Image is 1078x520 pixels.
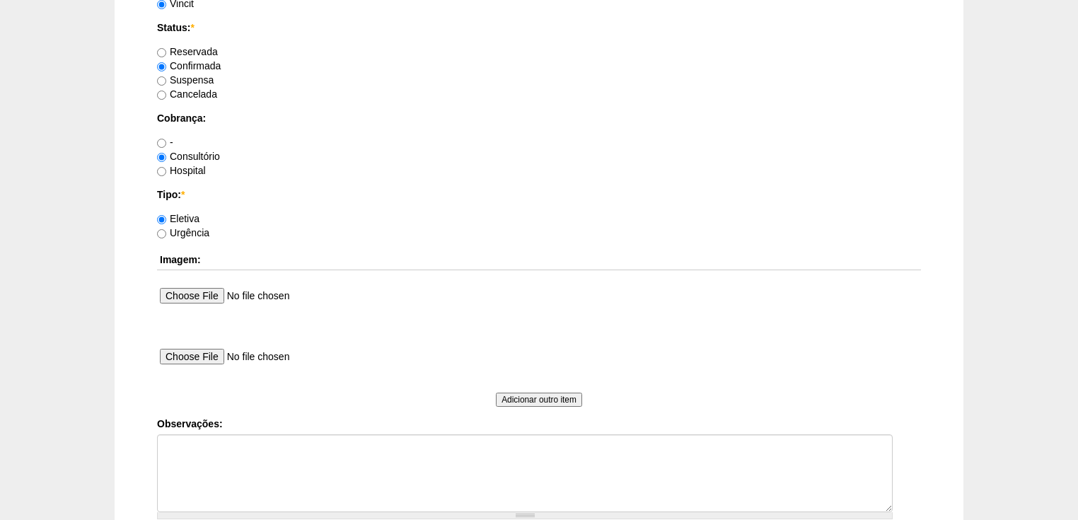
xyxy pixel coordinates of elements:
[157,165,206,176] label: Hospital
[157,60,221,71] label: Confirmada
[157,91,166,100] input: Cancelada
[157,151,220,162] label: Consultório
[157,76,166,86] input: Suspensa
[157,153,166,162] input: Consultório
[157,227,209,238] label: Urgência
[181,189,185,200] span: Este campo é obrigatório.
[157,111,921,125] label: Cobrança:
[157,213,199,224] label: Eletiva
[157,250,921,270] th: Imagem:
[496,393,582,407] input: Adicionar outro item
[157,137,173,148] label: -
[157,417,921,431] label: Observações:
[157,229,166,238] input: Urgência
[190,22,194,33] span: Este campo é obrigatório.
[157,46,218,57] label: Reservada
[157,215,166,224] input: Eletiva
[157,88,217,100] label: Cancelada
[157,74,214,86] label: Suspensa
[157,139,166,148] input: -
[157,21,921,35] label: Status:
[157,167,166,176] input: Hospital
[157,187,921,202] label: Tipo:
[157,62,166,71] input: Confirmada
[157,48,166,57] input: Reservada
